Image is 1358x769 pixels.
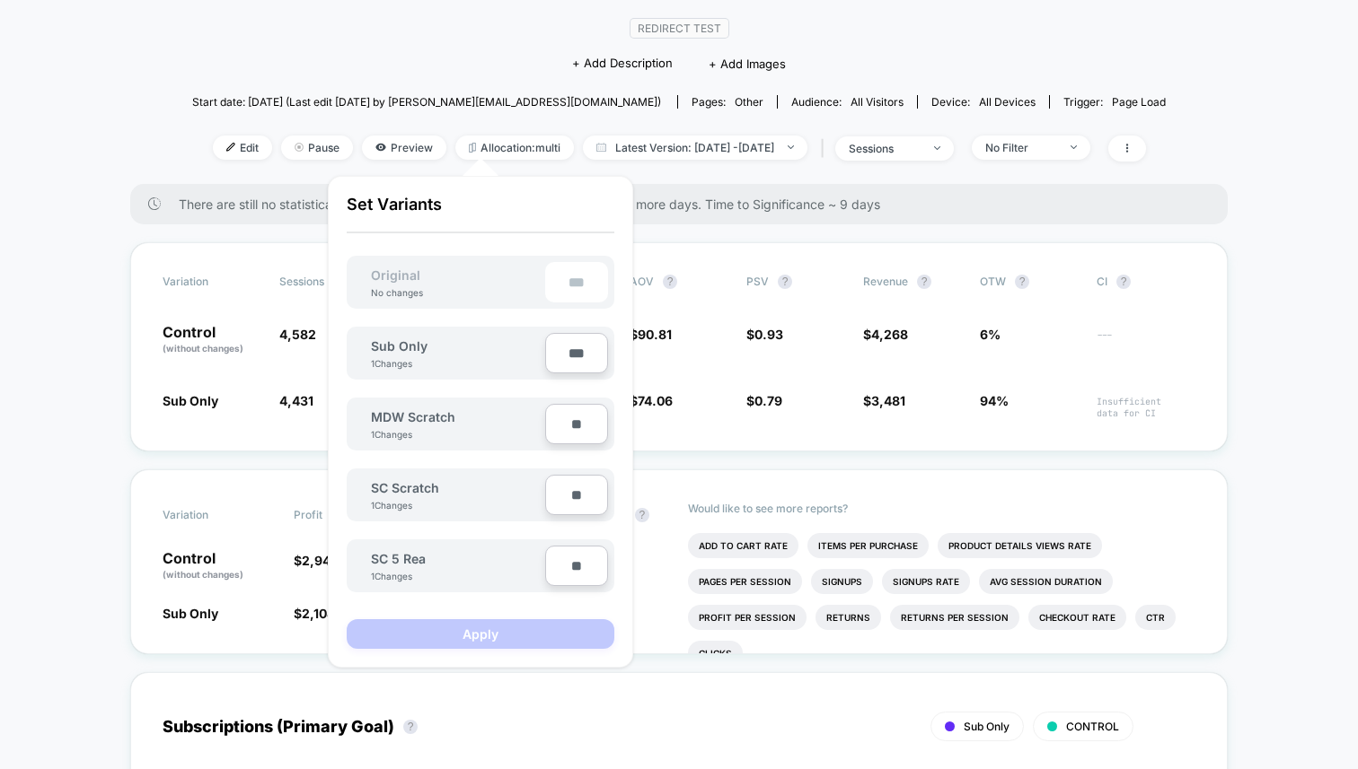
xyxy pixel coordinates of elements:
button: ? [917,275,931,289]
span: $ [863,327,908,342]
span: Original [353,267,438,283]
span: SC 5 Rea [371,551,426,566]
span: There are still no statistically significant results. We recommend waiting a few more days . Time... [179,197,1192,212]
span: Edit [213,135,272,160]
span: MDW Scratch [371,409,455,424]
span: CONTROL [1066,720,1119,733]
div: No Filter [985,141,1057,154]
span: Variation [163,275,261,289]
button: ? [663,275,677,289]
span: 2,941 [302,553,335,568]
p: Would like to see more reports? [688,502,1195,515]
p: Control [163,325,261,355]
span: Sub Only [371,338,428,354]
span: 90.81 [638,327,672,342]
span: 0.93 [754,327,783,342]
span: 4,582 [279,327,316,342]
span: Preview [362,135,446,160]
li: Items Per Purchase [807,533,929,558]
div: Trigger: [1063,95,1166,109]
img: end [934,146,940,150]
img: end [295,143,304,152]
div: 1 Changes [371,358,425,369]
span: Sub Only [964,720,1010,733]
li: Product Details Views Rate [938,533,1102,558]
span: Variation [163,502,261,529]
span: Insufficient data for CI [1097,396,1195,419]
p: Control [163,551,276,581]
div: 1 Changes [371,429,425,440]
li: Avg Session Duration [979,569,1113,594]
button: Apply [347,619,614,649]
span: $ [294,606,335,621]
span: Start date: [DATE] (Last edit [DATE] by [PERSON_NAME][EMAIL_ADDRESS][DOMAIN_NAME]) [192,95,661,109]
span: Allocation: multi [455,135,574,160]
img: end [788,145,794,149]
button: ? [778,275,792,289]
img: end [1071,145,1077,149]
span: PSV [746,275,769,288]
button: ? [1015,275,1029,289]
li: Add To Cart Rate [688,533,798,558]
span: all devices [979,95,1036,109]
span: (without changes) [163,569,243,580]
div: Pages: [692,95,763,109]
span: Sub Only [163,606,218,621]
span: CI [1097,275,1195,289]
div: 1 Changes [371,571,425,581]
li: Clicks [688,641,743,666]
span: 2,104 [302,606,335,621]
span: + Add Images [709,57,786,71]
span: + Add Description [572,55,673,73]
p: Set Variants [347,195,614,233]
span: Sub Only [163,393,218,408]
li: Signups Rate [882,569,970,594]
div: No changes [353,287,441,298]
li: Profit Per Session [688,605,807,630]
span: (without changes) [163,343,243,354]
li: Returns [816,605,881,630]
img: edit [226,143,235,152]
span: --- [1097,329,1195,355]
span: Profit [294,508,322,521]
span: 3,481 [871,393,905,408]
li: Ctr [1135,605,1176,630]
span: Page Load [1112,95,1166,109]
span: SC Scratch [371,480,439,495]
span: $ [630,393,673,408]
span: Sessions [279,275,324,288]
span: other [735,95,763,109]
button: ? [403,720,418,734]
span: 94% [980,393,1009,408]
span: Revenue [863,275,908,288]
img: calendar [596,143,606,152]
li: Pages Per Session [688,569,802,594]
span: $ [294,553,335,568]
span: OTW [980,275,1079,289]
span: All Visitors [851,95,904,109]
span: | [816,135,835,162]
img: rebalance [469,143,476,153]
span: Pause [281,135,353,160]
span: $ [863,393,905,408]
li: Returns Per Session [890,605,1019,630]
span: 74.06 [638,393,673,408]
span: $ [746,393,782,408]
span: 4,268 [871,327,908,342]
li: Checkout Rate [1028,605,1126,630]
span: $ [746,327,783,342]
span: Redirect Test [630,18,729,39]
span: 4,431 [279,393,313,408]
span: Device: [917,95,1049,109]
div: sessions [849,142,921,155]
span: 0.79 [754,393,782,408]
span: 6% [980,327,1001,342]
div: Audience: [791,95,904,109]
div: 1 Changes [371,500,425,511]
li: Signups [811,569,873,594]
span: Latest Version: [DATE] - [DATE] [583,135,807,160]
button: ? [1116,275,1131,289]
